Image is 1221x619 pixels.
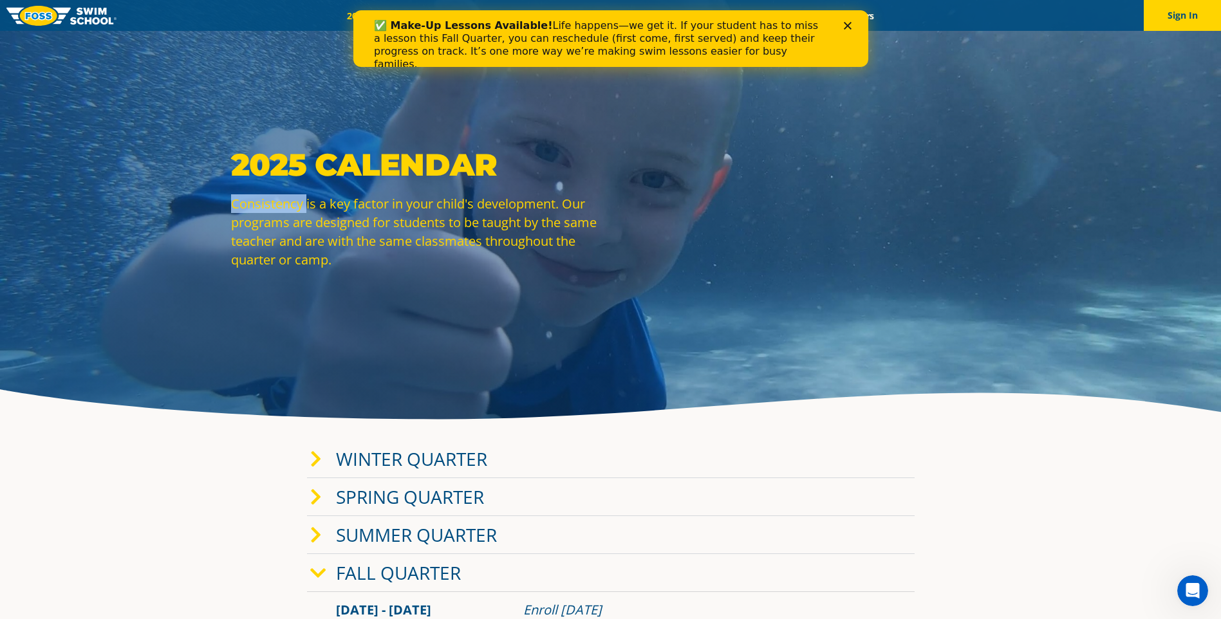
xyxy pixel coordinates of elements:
a: Summer Quarter [336,522,497,547]
div: Close [490,12,503,19]
div: Enroll [DATE] [523,601,886,619]
a: About FOSS [583,10,655,22]
iframe: Intercom live chat banner [353,10,868,67]
b: ✅ Make-Up Lessons Available! [21,9,199,21]
a: Careers [832,10,885,22]
a: Swim Like [PERSON_NAME] [655,10,792,22]
a: Blog [791,10,832,22]
iframe: Intercom live chat [1177,575,1208,606]
a: Spring Quarter [336,485,484,509]
img: FOSS Swim School Logo [6,6,117,26]
p: Consistency is a key factor in your child's development. Our programs are designed for students t... [231,194,604,269]
a: Schools [416,10,471,22]
span: [DATE] - [DATE] [336,601,431,618]
div: Life happens—we get it. If your student has to miss a lesson this Fall Quarter, you can reschedul... [21,9,474,60]
a: Winter Quarter [336,447,487,471]
a: Swim Path® Program [471,10,583,22]
a: Fall Quarter [336,560,461,585]
a: 2025 Calendar [336,10,416,22]
strong: 2025 Calendar [231,146,497,183]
